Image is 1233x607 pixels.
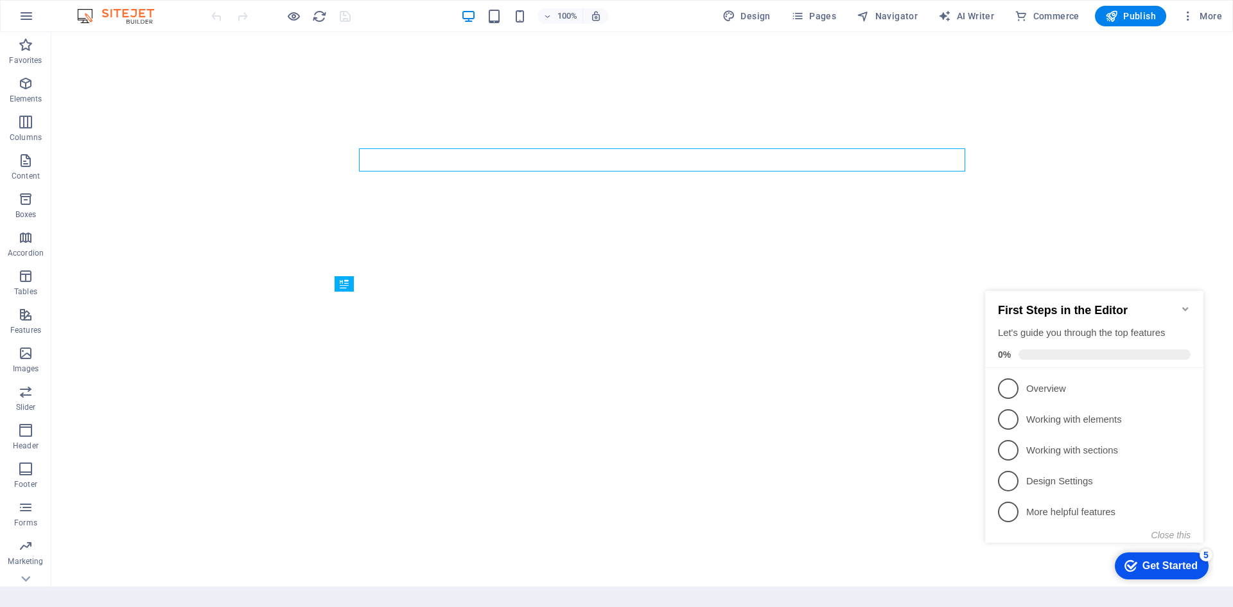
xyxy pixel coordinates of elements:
span: 0% [18,77,39,87]
div: Get Started [162,288,218,299]
div: Let's guide you through the top features [18,54,211,67]
button: AI Writer [933,6,999,26]
p: Images [13,364,39,374]
p: Design Settings [46,202,200,216]
p: Forms [14,518,37,528]
p: Features [10,325,41,335]
button: Design [717,6,776,26]
span: Commerce [1015,10,1080,22]
button: More [1176,6,1227,26]
li: More helpful features [5,224,223,255]
p: Slider [16,402,36,412]
li: Working with sections [5,163,223,193]
p: Header [13,441,39,451]
span: Navigator [857,10,918,22]
img: Editor Logo [74,8,170,24]
p: Marketing [8,556,43,567]
p: Working with elements [46,141,200,154]
div: 5 [220,276,232,289]
p: Elements [10,94,42,104]
li: Design Settings [5,193,223,224]
button: 100% [538,8,583,24]
div: Minimize checklist [200,31,211,42]
button: Close this [171,258,211,268]
button: Commerce [1010,6,1085,26]
button: Pages [786,6,841,26]
p: Overview [46,110,200,123]
h6: 100% [557,8,577,24]
span: Publish [1105,10,1156,22]
i: Reload page [312,9,327,24]
p: Content [12,171,40,181]
li: Overview [5,101,223,132]
h2: First Steps in the Editor [18,31,211,45]
p: Boxes [15,209,37,220]
p: Favorites [9,55,42,66]
span: AI Writer [938,10,994,22]
p: Footer [14,479,37,489]
p: Tables [14,286,37,297]
div: Get Started 5 items remaining, 0% complete [135,280,229,307]
li: Working with elements [5,132,223,163]
p: Working with sections [46,172,200,185]
span: More [1182,10,1222,22]
p: Accordion [8,248,44,258]
div: Design (Ctrl+Alt+Y) [717,6,776,26]
i: On resize automatically adjust zoom level to fit chosen device. [590,10,602,22]
span: Pages [791,10,836,22]
button: Navigator [852,6,923,26]
button: Click here to leave preview mode and continue editing [286,8,301,24]
p: Columns [10,132,42,143]
button: reload [311,8,327,24]
span: Design [722,10,771,22]
button: Publish [1095,6,1166,26]
p: More helpful features [46,233,200,247]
